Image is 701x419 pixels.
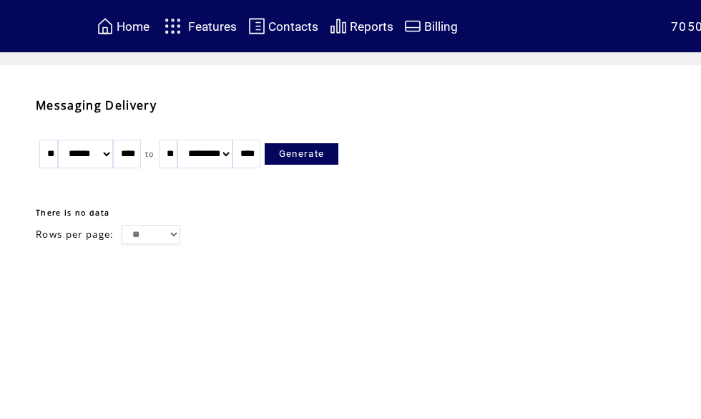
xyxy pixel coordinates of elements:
a: Features [158,12,239,40]
span: Home [117,19,149,34]
img: home.svg [97,17,114,35]
a: Home [94,15,152,37]
span: to [145,149,155,159]
a: Generate [265,143,339,165]
a: Billing [402,15,460,37]
img: chart.svg [330,17,347,35]
img: contacts.svg [248,17,265,35]
span: Billing [424,19,458,34]
span: Reports [350,19,393,34]
span: Features [188,19,237,34]
span: Contacts [268,19,318,34]
a: Contacts [246,15,320,37]
a: Reports [328,15,396,37]
span: Messaging Delivery [36,97,157,113]
img: creidtcard.svg [404,17,421,35]
img: features.svg [160,14,185,38]
span: There is no data [36,208,109,218]
span: Rows per page: [36,228,114,241]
